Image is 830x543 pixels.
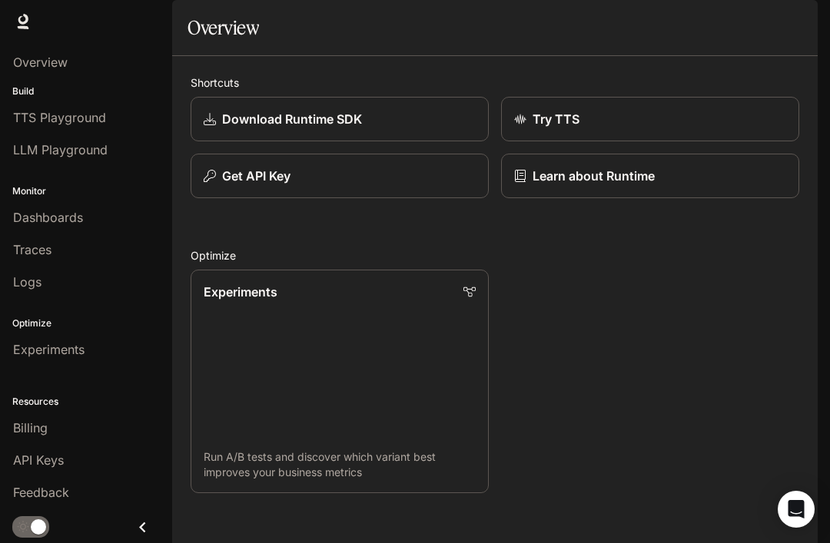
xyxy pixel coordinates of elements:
a: Download Runtime SDK [191,97,489,141]
div: Open Intercom Messenger [778,491,815,528]
h2: Shortcuts [191,74,799,91]
p: Experiments [204,283,277,301]
p: Download Runtime SDK [222,110,362,128]
a: Try TTS [501,97,799,141]
p: Try TTS [533,110,579,128]
button: Get API Key [191,154,489,198]
p: Run A/B tests and discover which variant best improves your business metrics [204,449,476,480]
p: Learn about Runtime [533,167,655,185]
h2: Optimize [191,247,799,263]
p: Get API Key [222,167,290,185]
a: ExperimentsRun A/B tests and discover which variant best improves your business metrics [191,270,489,493]
h1: Overview [188,12,259,43]
a: Learn about Runtime [501,154,799,198]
